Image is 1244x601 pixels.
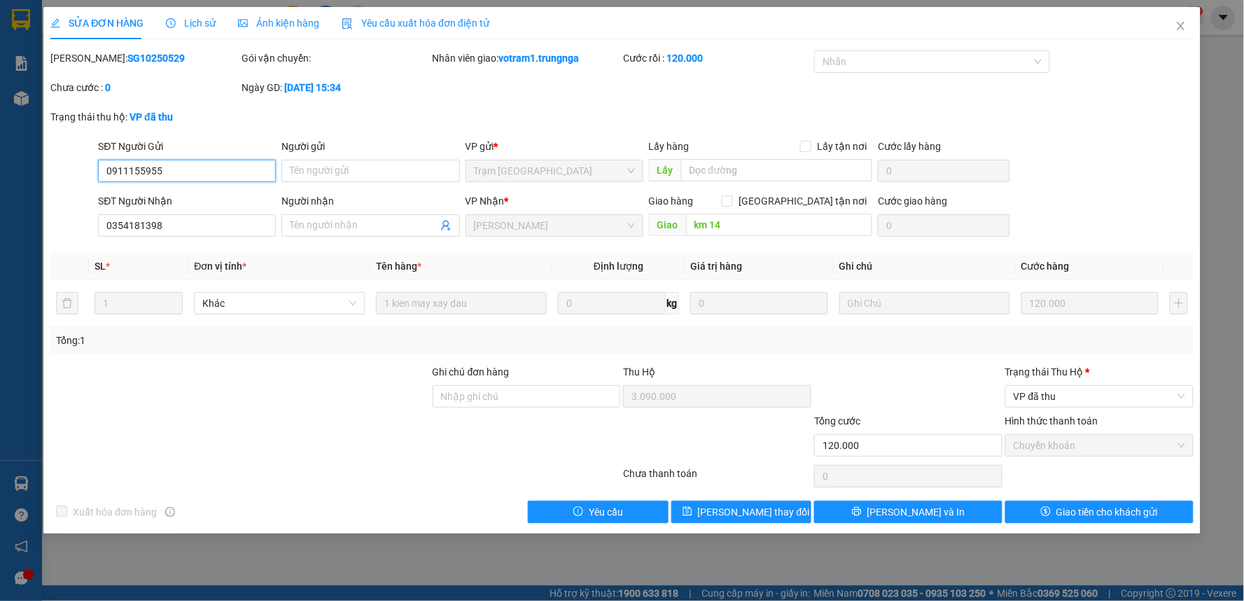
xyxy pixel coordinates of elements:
span: Định lượng [594,261,643,272]
span: VP đã thu [1014,386,1185,407]
div: VP gửi [466,139,643,154]
b: 120.000 [666,53,703,64]
input: Dọc đường [681,159,873,181]
span: [PERSON_NAME] [6,50,105,66]
div: Ngày GD: [242,80,430,95]
div: Người nhận [281,193,459,209]
input: Ghi Chú [839,292,1010,315]
input: Dọc đường [686,214,873,236]
span: Tổng cước [814,415,860,427]
div: Tổng: 1 [56,333,480,348]
img: icon [342,18,353,29]
div: Gói vận chuyển: [242,50,430,66]
span: Lấy [649,159,681,181]
div: Chưa thanh toán [622,466,813,490]
div: Nhân viên giao: [433,50,621,66]
div: [PERSON_NAME]: [50,50,239,66]
div: SĐT Người Nhận [98,193,276,209]
span: Phan Thiết [474,215,635,236]
span: B11/11E/6 ĐG 6A [GEOGRAPHIC_DATA], [GEOGRAPHIC_DATA] [107,69,275,128]
input: 0 [690,292,828,315]
b: 0 [105,82,111,93]
button: exclamation-circleYêu cầu [528,501,669,523]
span: user-add [440,220,452,231]
span: Tên hàng [376,261,421,272]
span: Giao: [107,74,275,127]
input: Cước lấy hàng [878,160,1010,182]
span: Yêu cầu [589,504,623,520]
button: dollarGiao tiền cho khách gửi [1005,501,1194,523]
span: Chuyển khoản [1014,435,1185,456]
div: Trạng thái Thu Hộ [1005,364,1194,380]
span: Yêu cầu xuất hóa đơn điện tử [342,18,489,29]
span: Xuất hóa đơn hàng [67,504,162,520]
p: Gửi: [6,37,105,66]
button: printer[PERSON_NAME] và In [814,501,1002,523]
input: Cước giao hàng [878,214,1010,237]
span: Lấy: [6,85,27,99]
th: Ghi chú [834,253,1016,280]
span: picture [238,18,248,28]
span: Ảnh kiện hàng [238,18,319,29]
div: Trạng thái thu hộ: [50,109,286,125]
button: save[PERSON_NAME] thay đổi [671,501,812,523]
span: Giao tiền cho khách gửi [1056,504,1158,520]
span: 0327789009 [107,41,233,67]
b: SG10250529 [127,53,185,64]
span: [GEOGRAPHIC_DATA] tận nơi [733,193,872,209]
span: Đơn vị tính [194,261,246,272]
span: Trạm Sài Gòn [474,160,635,181]
span: SỬA ĐƠN HÀNG [50,18,144,29]
span: exclamation-circle [573,506,583,518]
div: Chưa cước : [50,80,239,95]
span: [PERSON_NAME] thay đổi [698,504,810,520]
input: 0 [1021,292,1159,315]
span: [PERSON_NAME] và In [867,504,965,520]
span: save [683,506,692,518]
span: 0376366302 [6,68,83,83]
span: Thu Hộ [623,366,655,378]
button: Close [1161,7,1201,46]
span: SL [95,261,106,272]
label: Cước lấy hàng [878,141,941,152]
span: kg [665,292,679,315]
span: dollar [1041,506,1051,518]
input: VD: Bàn, Ghế [376,292,547,315]
span: Giá trị hàng [690,261,742,272]
span: Giao [649,214,686,236]
span: Giao hàng [649,195,694,207]
b: VP đã thu [130,111,173,123]
span: VP Nhận [466,195,505,207]
label: Hình thức thanh toán [1005,415,1098,427]
span: Lấy hàng [649,141,690,152]
span: clock-circle [166,18,176,28]
input: Ghi chú đơn hàng [433,385,621,408]
b: votram1.trungnga [499,53,580,64]
span: Cước hàng [1021,261,1070,272]
label: Ghi chú đơn hàng [433,366,510,378]
b: [DATE] 15:34 [284,82,341,93]
button: plus [1170,292,1187,315]
button: delete [56,292,78,315]
label: Cước giao hàng [878,195,947,207]
div: Cước rồi : [623,50,811,66]
span: info-circle [165,507,175,517]
p: Nhận: [107,8,275,39]
span: Lấy tận nơi [811,139,872,154]
div: SĐT Người Gửi [98,139,276,154]
span: close [1175,20,1187,32]
span: printer [852,506,862,518]
span: edit [50,18,60,28]
span: Khác [202,293,356,314]
span: Trạm [GEOGRAPHIC_DATA] [107,8,232,39]
div: Người gửi [281,139,459,154]
span: Lịch sử [166,18,216,29]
